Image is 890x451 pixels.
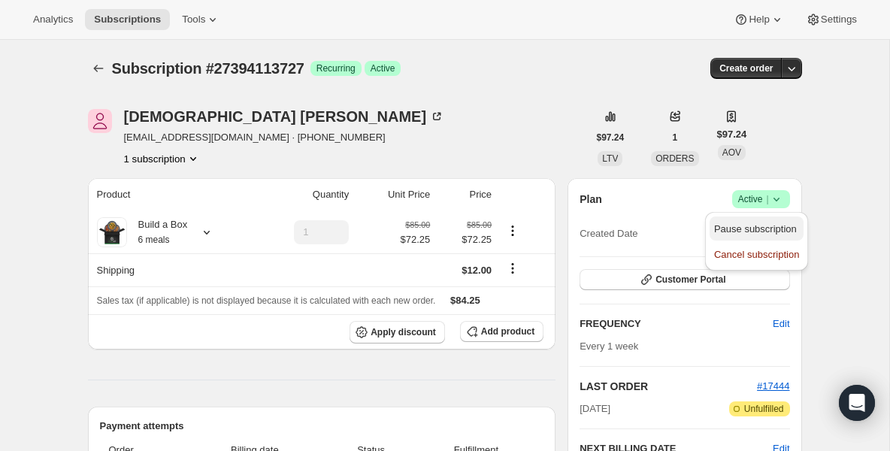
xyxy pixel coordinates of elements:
th: Product [88,178,253,211]
button: Edit [764,312,798,336]
span: $97.24 [717,127,747,142]
div: Build a Box [127,217,188,247]
button: $97.24 [588,127,634,148]
h2: LAST ORDER [580,379,757,394]
button: Shipping actions [501,260,525,277]
span: Created Date [580,226,637,241]
button: Product actions [501,222,525,239]
div: Open Intercom Messenger [839,385,875,421]
a: #17444 [757,380,789,392]
button: Subscriptions [88,58,109,79]
th: Shipping [88,253,253,286]
span: $97.24 [597,132,625,144]
span: Create order [719,62,773,74]
button: Create order [710,58,782,79]
span: Help [749,14,769,26]
span: 1 [673,132,678,144]
button: Product actions [124,151,201,166]
button: Pause subscription [710,216,804,241]
span: AOV [722,147,741,158]
span: Cancel subscription [714,249,799,260]
span: $72.25 [401,232,431,247]
span: Subscriptions [94,14,161,26]
th: Price [434,178,496,211]
span: Subscription #27394113727 [112,60,304,77]
button: Help [725,9,793,30]
button: #17444 [757,379,789,394]
span: Every 1 week [580,341,638,352]
span: Edit [773,316,789,331]
span: Analytics [33,14,73,26]
h2: Plan [580,192,602,207]
span: | [766,193,768,205]
th: Quantity [253,178,353,211]
small: $85.00 [405,220,430,229]
span: [EMAIL_ADDRESS][DOMAIN_NAME] · [PHONE_NUMBER] [124,130,445,145]
span: $12.00 [462,265,492,276]
button: Settings [797,9,866,30]
span: $72.25 [439,232,492,247]
span: Pause subscription [714,223,797,235]
span: Jesus Ramos [88,109,112,133]
button: Apply discount [350,321,445,344]
span: ORDERS [655,153,694,164]
span: $84.25 [450,295,480,306]
button: Subscriptions [85,9,170,30]
button: 1 [664,127,687,148]
th: Unit Price [353,178,434,211]
span: Add product [481,325,534,337]
span: Recurring [316,62,356,74]
span: Customer Portal [655,274,725,286]
button: Analytics [24,9,82,30]
span: Tools [182,14,205,26]
button: Cancel subscription [710,242,804,266]
span: Settings [821,14,857,26]
div: [DEMOGRAPHIC_DATA] [PERSON_NAME] [124,109,445,124]
h2: Payment attempts [100,419,544,434]
span: [DATE] [580,401,610,416]
h2: FREQUENCY [580,316,773,331]
span: Apply discount [371,326,436,338]
span: Unfulfilled [744,403,784,415]
button: Tools [173,9,229,30]
button: Customer Portal [580,269,789,290]
span: Active [738,192,784,207]
span: Active [371,62,395,74]
img: product img [97,217,127,247]
button: Add product [460,321,543,342]
span: LTV [602,153,618,164]
small: $85.00 [467,220,492,229]
small: 6 meals [138,235,170,245]
span: Sales tax (if applicable) is not displayed because it is calculated with each new order. [97,295,436,306]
